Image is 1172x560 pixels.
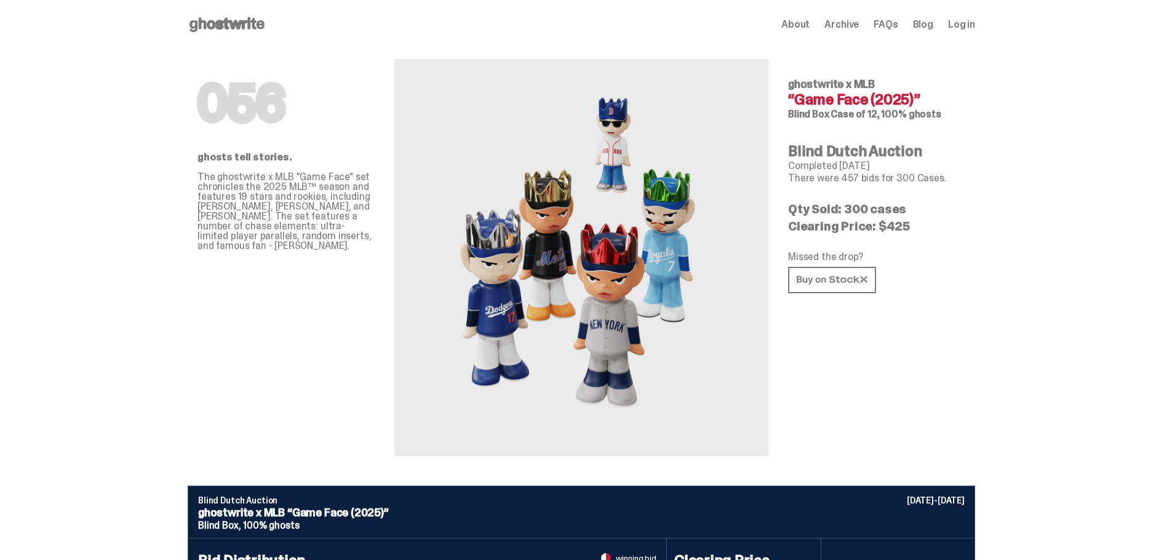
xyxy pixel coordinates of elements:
p: [DATE]-[DATE] [907,496,965,505]
h1: 056 [197,79,375,128]
a: Blog [913,20,933,30]
span: Blind Box [788,108,829,120]
p: Completed [DATE] [788,161,965,171]
span: Case of 12, 100% ghosts [831,108,941,120]
a: FAQs [874,20,898,30]
p: Clearing Price: $425 [788,220,965,232]
span: Blind Box, [198,519,241,532]
span: ghostwrite x MLB [788,77,875,92]
p: Qty Sold: 300 cases [788,203,965,215]
p: ghosts tell stories. [197,152,375,162]
a: About [781,20,810,30]
h4: Blind Dutch Auction [788,144,965,159]
span: 100% ghosts [243,519,299,532]
p: ghostwrite x MLB “Game Face (2025)” [198,507,965,518]
p: Missed the drop? [788,252,965,262]
a: Archive [824,20,859,30]
p: The ghostwrite x MLB "Game Face" set chronicles the 2025 MLB™ season and features 19 stars and ro... [197,172,375,251]
h4: “Game Face (2025)” [788,92,965,107]
p: Blind Dutch Auction [198,496,965,505]
p: There were 457 bids for 300 Cases. [788,173,965,183]
a: Log in [948,20,975,30]
img: MLB&ldquo;Game Face (2025)&rdquo; [446,89,717,427]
